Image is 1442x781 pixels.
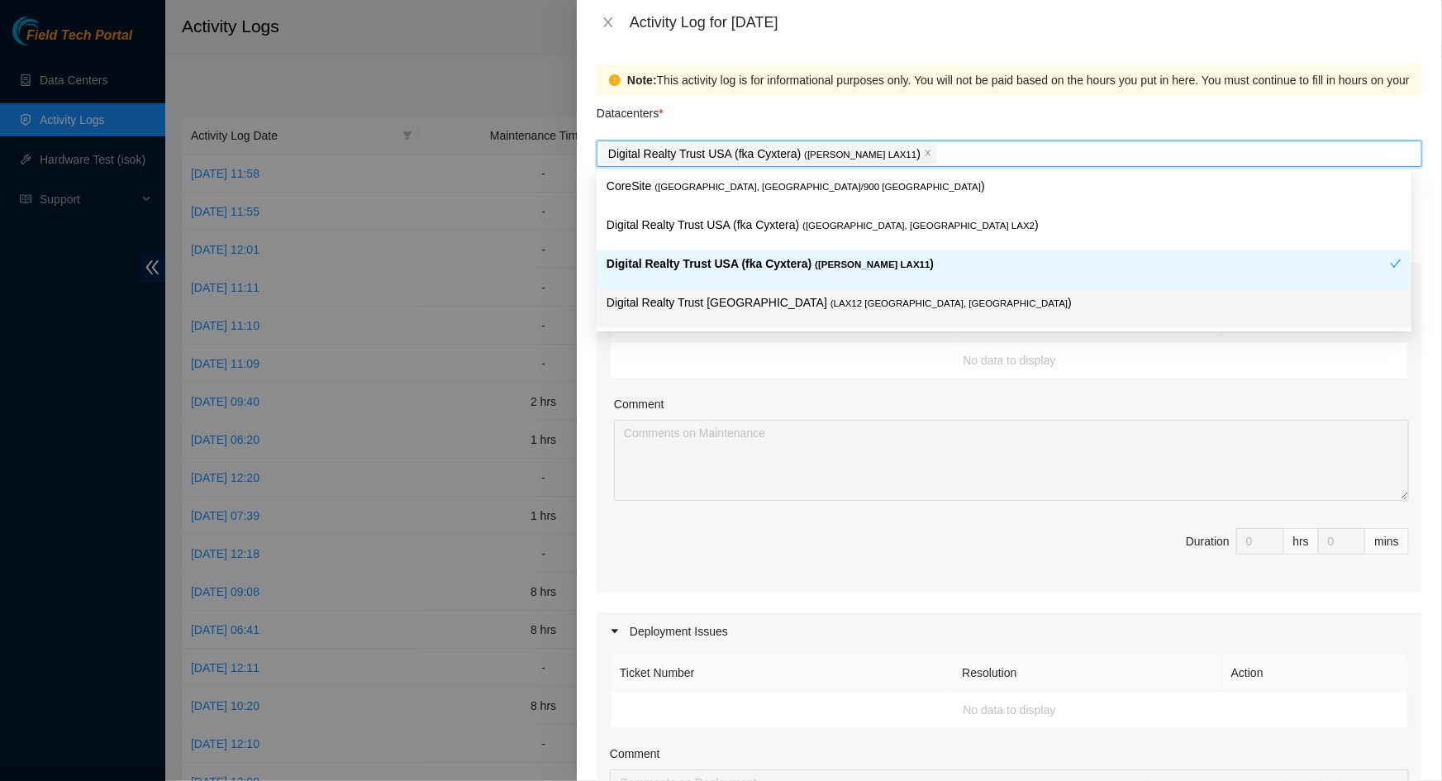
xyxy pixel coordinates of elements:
p: Digital Realty Trust USA (fka Cyxtera) ) [607,216,1402,235]
div: Duration [1186,532,1230,550]
td: No data to display [611,342,1409,379]
td: No data to display [611,692,1409,729]
p: Digital Realty Trust USA (fka Cyxtera) ) [607,255,1390,274]
span: ( [PERSON_NAME] LAX11 [815,260,930,269]
p: CoreSite ) [607,177,1402,196]
p: Digital Realty Trust [GEOGRAPHIC_DATA] ) [607,293,1402,312]
span: caret-right [610,626,620,636]
span: close [924,149,932,159]
div: mins [1365,528,1409,555]
strong: Note: [627,71,657,89]
th: Resolution [953,655,1221,692]
button: Close [597,15,620,31]
label: Comment [614,395,664,413]
th: Ticket Number [611,655,953,692]
span: ( LAX12 [GEOGRAPHIC_DATA], [GEOGRAPHIC_DATA] [830,298,1068,308]
p: Datacenters [597,96,664,122]
span: ( [PERSON_NAME] LAX11 [804,150,916,160]
label: Comment [610,745,660,763]
textarea: Comment [614,420,1409,501]
span: ( [GEOGRAPHIC_DATA], [GEOGRAPHIC_DATA]/900 [GEOGRAPHIC_DATA] [654,182,981,192]
p: Digital Realty Trust USA (fka Cyxtera) ) [608,145,921,164]
th: Action [1222,655,1409,692]
span: ( [GEOGRAPHIC_DATA], [GEOGRAPHIC_DATA] LAX2 [802,221,1035,231]
span: exclamation-circle [609,74,621,86]
div: Activity Log for [DATE] [630,13,1422,31]
span: close [602,16,615,29]
div: Deployment Issues [597,612,1422,650]
span: check [1390,258,1402,269]
div: hrs [1284,528,1319,555]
